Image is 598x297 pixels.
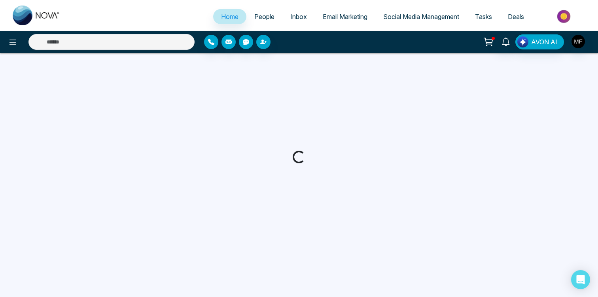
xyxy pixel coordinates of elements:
[254,13,274,21] span: People
[517,36,528,47] img: Lead Flow
[467,9,500,24] a: Tasks
[475,13,492,21] span: Tasks
[290,13,307,21] span: Inbox
[572,35,585,48] img: User Avatar
[508,13,524,21] span: Deals
[571,270,590,289] div: Open Intercom Messenger
[13,6,60,25] img: Nova CRM Logo
[375,9,467,24] a: Social Media Management
[213,9,246,24] a: Home
[383,13,459,21] span: Social Media Management
[536,8,593,25] img: Market-place.gif
[246,9,282,24] a: People
[221,13,238,21] span: Home
[282,9,315,24] a: Inbox
[531,37,557,47] span: AVON AI
[500,9,532,24] a: Deals
[315,9,375,24] a: Email Marketing
[323,13,367,21] span: Email Marketing
[515,34,564,49] button: AVON AI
